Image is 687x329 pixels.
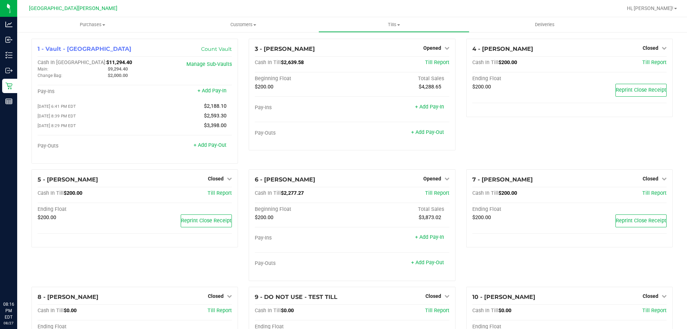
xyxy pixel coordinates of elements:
[5,67,13,74] inline-svg: Outbound
[38,143,135,149] div: Pay-Outs
[208,176,224,182] span: Closed
[5,36,13,43] inline-svg: Inbound
[5,82,13,89] inline-svg: Retail
[255,105,352,111] div: Pay-Ins
[3,320,14,326] p: 08/27
[198,88,226,94] a: + Add Pay-In
[38,294,98,300] span: 8 - [PERSON_NAME]
[616,218,666,224] span: Reprint Close Receipt
[38,123,76,128] span: [DATE] 8:29 PM EDT
[255,235,352,241] div: Pay-Ins
[255,59,281,66] span: Cash In Till
[168,21,318,28] span: Customers
[642,190,667,196] a: Till Report
[108,66,128,72] span: $9,294.40
[616,87,666,93] span: Reprint Close Receipt
[17,21,168,28] span: Purchases
[469,17,620,32] a: Deliveries
[423,176,441,182] span: Opened
[643,45,658,51] span: Closed
[642,308,667,314] a: Till Report
[472,45,533,52] span: 4 - [PERSON_NAME]
[281,190,304,196] span: $2,277.27
[472,214,491,221] span: $200.00
[411,260,444,266] a: + Add Pay-Out
[643,293,658,299] span: Closed
[615,214,667,227] button: Reprint Close Receipt
[38,104,76,109] span: [DATE] 6:41 PM EDT
[208,293,224,299] span: Closed
[201,46,232,52] a: Count Vault
[38,67,48,72] span: Main:
[472,190,498,196] span: Cash In Till
[319,21,469,28] span: Tills
[472,76,570,82] div: Ending Float
[208,308,232,314] a: Till Report
[472,206,570,213] div: Ending Float
[472,59,498,66] span: Cash In Till
[419,84,441,90] span: $4,288.65
[423,45,441,51] span: Opened
[255,308,281,314] span: Cash In Till
[255,176,315,183] span: 6 - [PERSON_NAME]
[643,176,658,182] span: Closed
[194,142,226,148] a: + Add Pay-Out
[425,293,441,299] span: Closed
[64,190,82,196] span: $200.00
[255,260,352,267] div: Pay-Outs
[255,190,281,196] span: Cash In Till
[181,218,232,224] span: Reprint Close Receipt
[281,308,294,314] span: $0.00
[415,104,444,110] a: + Add Pay-In
[419,214,441,221] span: $3,873.02
[318,17,469,32] a: Tills
[7,272,29,293] iframe: Resource center
[425,308,449,314] a: Till Report
[5,21,13,28] inline-svg: Analytics
[352,206,449,213] div: Total Sales
[255,206,352,213] div: Beginning Float
[642,59,667,66] a: Till Report
[38,214,56,221] span: $200.00
[64,308,77,314] span: $0.00
[5,98,13,105] inline-svg: Reports
[29,5,117,11] span: [GEOGRAPHIC_DATA][PERSON_NAME]
[498,190,517,196] span: $200.00
[38,190,64,196] span: Cash In Till
[255,214,273,221] span: $200.00
[38,176,98,183] span: 5 - [PERSON_NAME]
[255,45,315,52] span: 3 - [PERSON_NAME]
[255,84,273,90] span: $200.00
[281,59,304,66] span: $2,639.58
[352,76,449,82] div: Total Sales
[425,190,449,196] a: Till Report
[5,52,13,59] inline-svg: Inventory
[17,17,168,32] a: Purchases
[472,308,498,314] span: Cash In Till
[411,129,444,135] a: + Add Pay-Out
[186,61,232,67] a: Manage Sub-Vaults
[498,59,517,66] span: $200.00
[204,113,226,119] span: $2,593.30
[38,113,76,118] span: [DATE] 8:39 PM EDT
[255,294,337,300] span: 9 - DO NOT USE - TEST TILL
[255,130,352,136] div: Pay-Outs
[208,190,232,196] a: Till Report
[415,234,444,240] a: + Add Pay-In
[472,84,491,90] span: $200.00
[498,308,511,314] span: $0.00
[38,59,106,66] span: Cash In [GEOGRAPHIC_DATA]:
[181,214,232,227] button: Reprint Close Receipt
[425,59,449,66] a: Till Report
[204,103,226,109] span: $2,188.10
[38,88,135,95] div: Pay-Ins
[255,76,352,82] div: Beginning Float
[525,21,564,28] span: Deliveries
